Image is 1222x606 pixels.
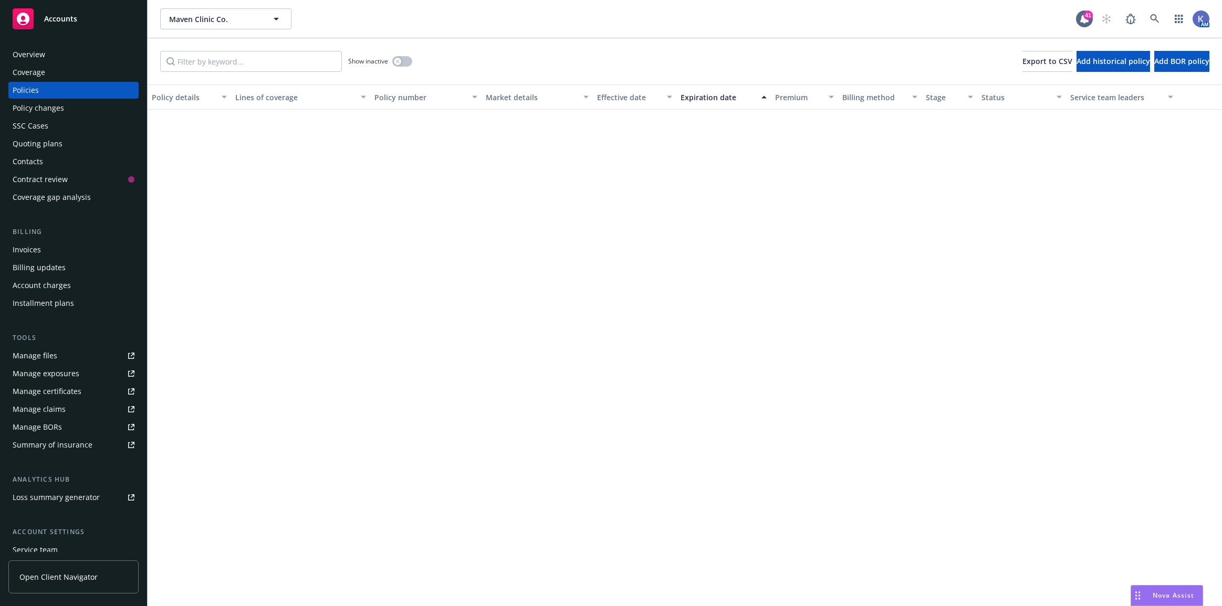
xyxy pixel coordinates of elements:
[235,92,354,103] div: Lines of coverage
[1193,10,1209,27] img: photo
[1153,591,1194,600] span: Nova Assist
[13,259,66,276] div: Billing updates
[8,383,139,400] a: Manage certificates
[13,46,45,63] div: Overview
[160,51,342,72] input: Filter by keyword...
[13,241,41,258] div: Invoices
[681,92,755,103] div: Expiration date
[1131,586,1144,605] div: Drag to move
[1120,8,1141,29] a: Report a Bug
[771,84,838,110] button: Premium
[370,84,482,110] button: Policy number
[1168,8,1189,29] a: Switch app
[922,84,977,110] button: Stage
[1131,585,1203,606] button: Nova Assist
[1154,56,1209,66] span: Add BOR policy
[348,57,388,66] span: Show inactive
[1154,51,1209,72] button: Add BOR policy
[13,82,39,99] div: Policies
[482,84,593,110] button: Market details
[231,84,370,110] button: Lines of coverage
[13,347,57,364] div: Manage files
[1077,56,1150,66] span: Add historical policy
[8,100,139,116] a: Policy changes
[676,84,771,110] button: Expiration date
[8,64,139,81] a: Coverage
[1070,92,1162,103] div: Service team leaders
[593,84,676,110] button: Effective date
[13,153,43,170] div: Contacts
[13,401,66,418] div: Manage claims
[1083,10,1093,20] div: 41
[1096,8,1117,29] a: Start snowing
[981,92,1051,103] div: Status
[13,118,48,134] div: SSC Cases
[160,8,291,29] button: Maven Clinic Co.
[8,401,139,418] a: Manage claims
[486,92,577,103] div: Market details
[8,295,139,312] a: Installment plans
[8,4,139,34] a: Accounts
[148,84,231,110] button: Policy details
[8,189,139,206] a: Coverage gap analysis
[1077,51,1150,72] button: Add historical policy
[13,541,58,558] div: Service team
[13,189,91,206] div: Coverage gap analysis
[44,15,77,23] span: Accounts
[8,82,139,99] a: Policies
[8,541,139,558] a: Service team
[8,227,139,237] div: Billing
[13,100,64,116] div: Policy changes
[8,474,139,485] div: Analytics hub
[8,489,139,506] a: Loss summary generator
[8,135,139,152] a: Quoting plans
[13,171,68,188] div: Contract review
[8,419,139,435] a: Manage BORs
[13,277,71,294] div: Account charges
[1066,84,1177,110] button: Service team leaders
[8,365,139,382] a: Manage exposures
[13,135,62,152] div: Quoting plans
[152,92,215,103] div: Policy details
[8,118,139,134] a: SSC Cases
[8,277,139,294] a: Account charges
[169,14,260,25] span: Maven Clinic Co.
[597,92,661,103] div: Effective date
[13,489,100,506] div: Loss summary generator
[8,241,139,258] a: Invoices
[926,92,962,103] div: Stage
[8,333,139,343] div: Tools
[13,365,79,382] div: Manage exposures
[13,437,92,453] div: Summary of insurance
[842,92,906,103] div: Billing method
[13,419,62,435] div: Manage BORs
[13,383,81,400] div: Manage certificates
[374,92,466,103] div: Policy number
[8,153,139,170] a: Contacts
[8,46,139,63] a: Overview
[775,92,822,103] div: Premium
[13,295,74,312] div: Installment plans
[977,84,1067,110] button: Status
[8,171,139,188] a: Contract review
[1144,8,1165,29] a: Search
[8,259,139,276] a: Billing updates
[1022,56,1072,66] span: Export to CSV
[13,64,45,81] div: Coverage
[1022,51,1072,72] button: Export to CSV
[8,527,139,537] div: Account settings
[838,84,922,110] button: Billing method
[8,437,139,453] a: Summary of insurance
[8,347,139,364] a: Manage files
[19,571,98,582] span: Open Client Navigator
